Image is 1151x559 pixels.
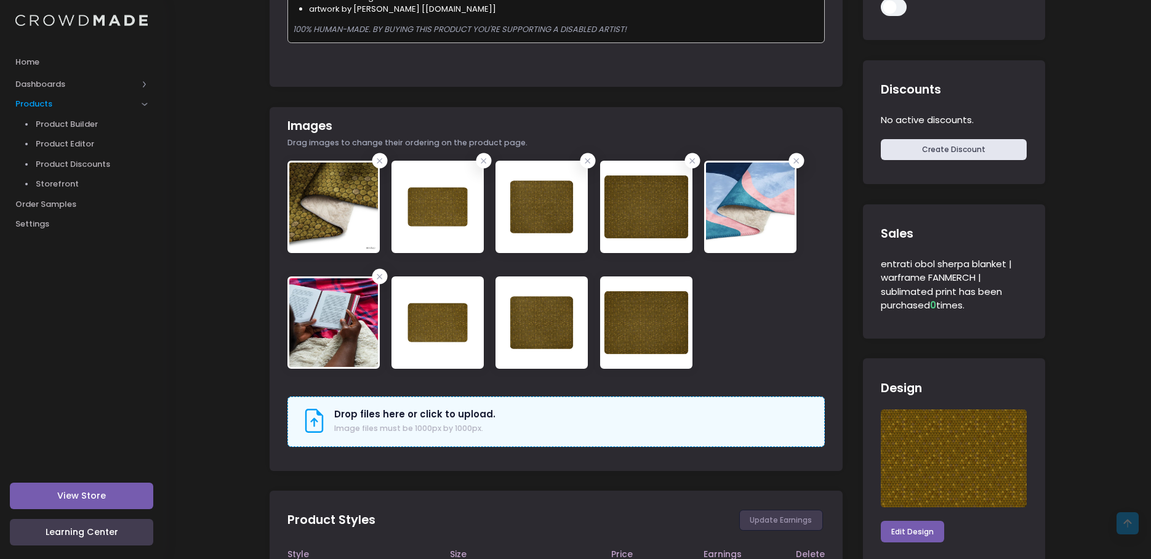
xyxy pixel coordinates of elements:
[881,82,941,97] h2: Discounts
[287,513,375,527] h2: Product Styles
[881,255,1027,315] div: entrati obol sherpa blanket | warframe FANMERCH | sublimated print has been purchased times.
[881,409,1027,507] img: entrati obol blanket - warframe FANMERCH
[15,198,148,211] span: Order Samples
[15,98,137,110] span: Products
[36,158,148,171] span: Product Discounts
[287,137,527,149] span: Drag images to change their ordering on the product page.
[309,3,820,15] li: artwork by [PERSON_NAME] [[DOMAIN_NAME]]
[881,111,1027,129] div: No active discounts.
[36,178,148,190] span: Storefront
[10,519,153,545] a: Learning Center
[36,118,148,131] span: Product Builder
[46,526,118,538] span: Learning Center
[881,381,922,395] h2: Design
[57,489,106,502] span: View Store
[15,78,137,90] span: Dashboards
[334,423,483,433] span: Image files must be 1000px by 1000px.
[15,218,148,230] span: Settings
[881,521,945,542] a: Edit Design
[881,139,1027,160] a: Create Discount
[36,138,148,150] span: Product Editor
[293,23,627,35] i: 100% HUMAN-MADE. BY BUYING THIS PRODUCT YOU'RE SUPPORTING A DISABLED ARTIST!
[739,510,823,531] button: Update Earnings
[334,409,495,420] h3: Drop files here or click to upload.
[15,15,148,26] img: Logo
[881,227,913,241] h2: Sales
[287,119,332,133] h2: Images
[10,483,153,509] a: View Store
[930,299,936,312] span: 0
[15,56,148,68] span: Home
